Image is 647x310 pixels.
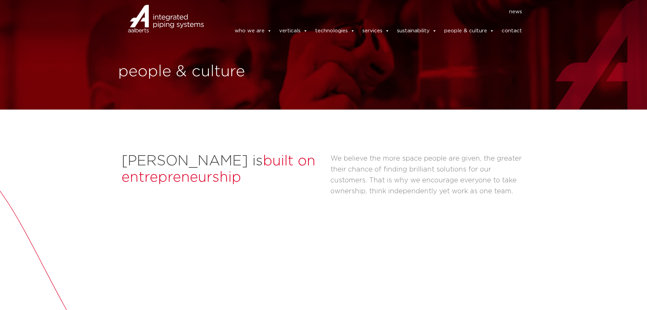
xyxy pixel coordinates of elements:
a: technologies [315,24,355,38]
a: services [362,24,390,38]
a: contact [502,24,522,38]
a: who we are [235,24,272,38]
a: people & culture [444,24,494,38]
nav: Menu [214,6,522,17]
span: built on entrepreneurship [122,154,316,184]
h1: people & culture [118,61,320,83]
p: We believe the more space people are given, the greater their chance of finding brilliant solutio... [330,153,526,197]
a: verticals [279,24,308,38]
a: sustainability [397,24,437,38]
h2: [PERSON_NAME] is [122,153,324,186]
a: news [509,6,522,17]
